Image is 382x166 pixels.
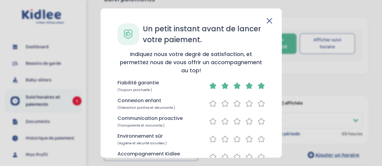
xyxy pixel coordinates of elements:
[117,133,163,140] p: Environnement sûr
[117,88,152,92] span: (Toujours ponctuelle.)
[117,123,165,128] span: (Transparente et rassurante.)
[117,141,167,146] span: (Hygiène et sécurité assurées.)
[117,150,180,158] p: Accompagnement Kidlee
[117,115,183,122] p: Communication proactive
[117,97,161,104] p: Connexion enfant
[117,79,159,86] p: Fiabilité garantie
[143,23,265,45] h3: Un petit instant avant de lancer votre paiement.
[117,50,265,74] h4: Indiquez nous votre degré de satisfaction, et permettez nous de vous offrir un accompagnement au ...
[117,105,175,110] span: (Interaction positive et sécurisante.)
